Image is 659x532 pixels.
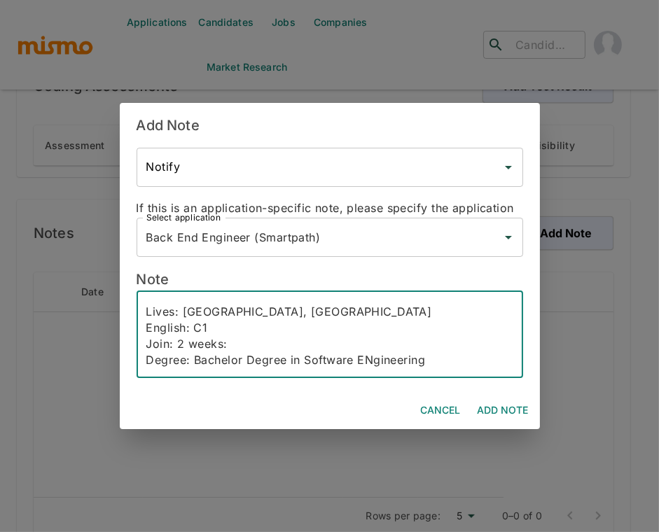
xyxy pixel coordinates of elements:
[499,227,518,247] button: Open
[472,398,534,423] button: Add Note
[146,211,221,223] label: Select application
[137,201,514,215] span: If this is an application-specific note, please specify the application
[137,271,169,288] span: Note
[146,302,513,367] textarea: Email: [PERSON_NAME][EMAIL_ADDRESS][DOMAIN_NAME] phone: Lives: [GEOGRAPHIC_DATA], [GEOGRAPHIC_DAT...
[499,157,518,177] button: Open
[415,398,466,423] button: Cancel
[120,103,540,148] h2: Add Note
